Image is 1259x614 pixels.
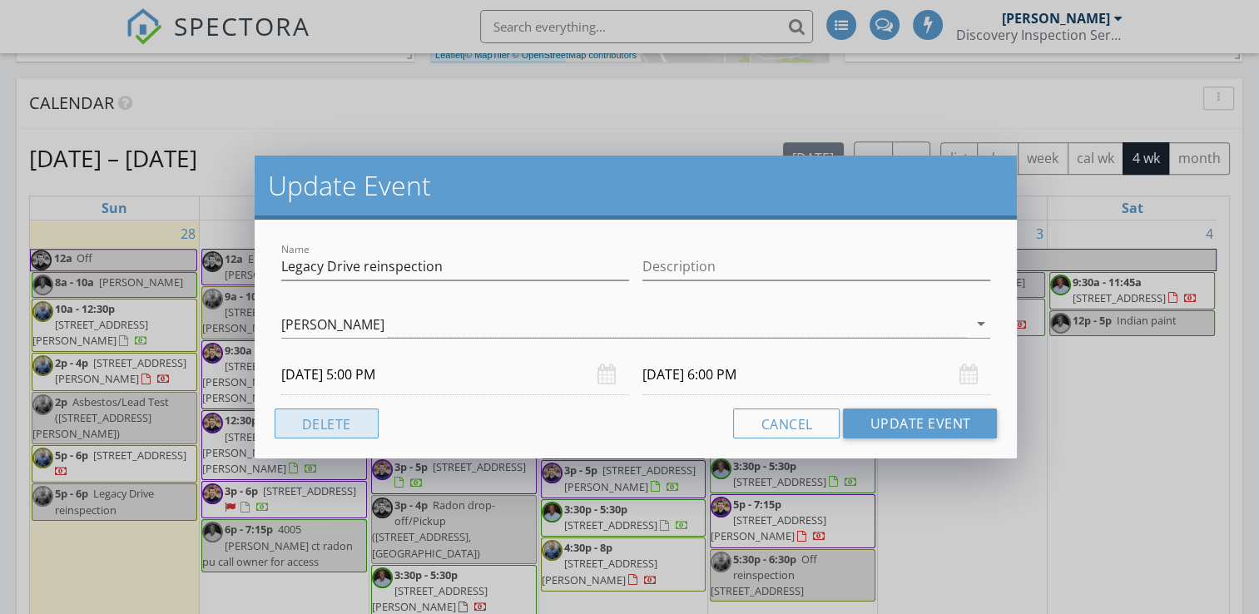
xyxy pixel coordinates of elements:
div: [PERSON_NAME] [281,317,384,332]
input: Select date [642,354,990,395]
input: Select date [281,354,629,395]
h2: Update Event [268,169,1004,202]
button: Update Event [843,409,997,438]
button: Cancel [733,409,840,438]
i: arrow_drop_down [970,314,990,334]
button: Delete [275,409,379,438]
